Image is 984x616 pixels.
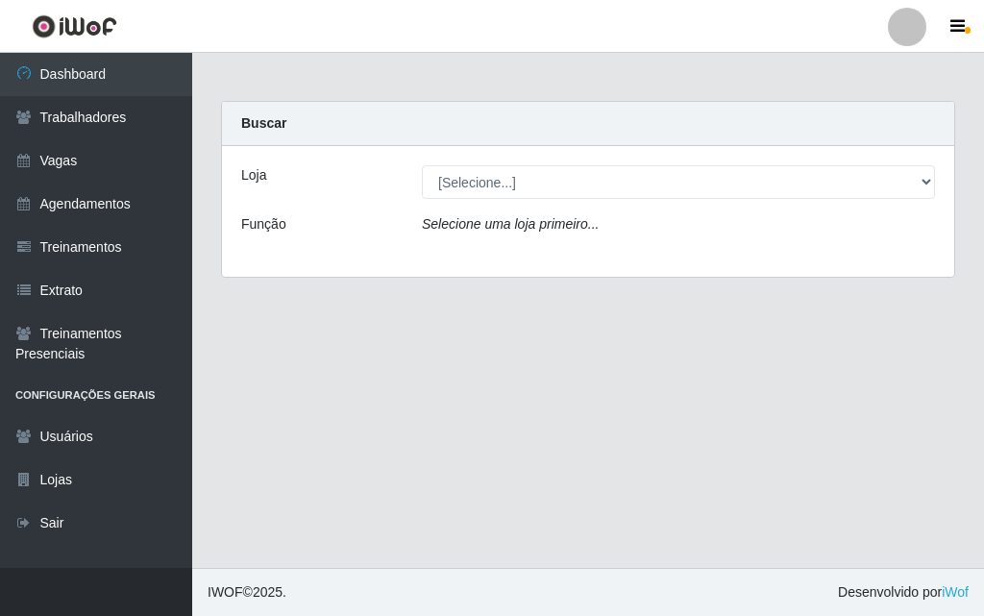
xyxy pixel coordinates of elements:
span: IWOF [208,584,243,600]
strong: Buscar [241,115,286,131]
label: Loja [241,165,266,185]
a: iWof [942,584,969,600]
img: CoreUI Logo [32,14,117,38]
i: Selecione uma loja primeiro... [422,216,599,232]
label: Função [241,214,286,234]
span: Desenvolvido por [838,582,969,603]
span: © 2025 . [208,582,286,603]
